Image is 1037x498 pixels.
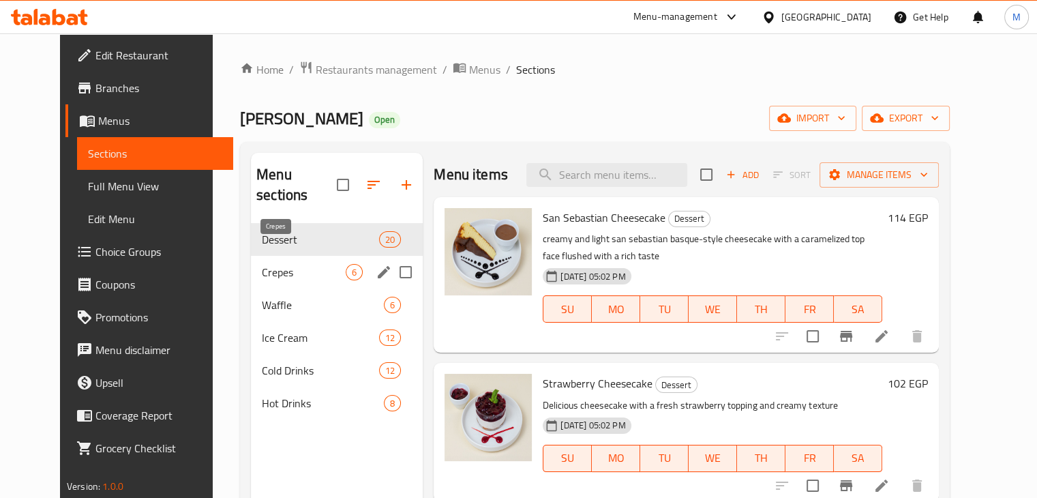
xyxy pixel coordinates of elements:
[737,445,785,472] button: TH
[262,329,379,346] span: Ice Cream
[592,445,640,472] button: MO
[88,178,222,194] span: Full Menu View
[65,334,233,366] a: Menu disclaimer
[781,10,871,25] div: [GEOGRAPHIC_DATA]
[785,445,834,472] button: FR
[77,170,233,203] a: Full Menu View
[65,268,233,301] a: Coupons
[453,61,500,78] a: Menus
[65,301,233,334] a: Promotions
[251,289,423,321] div: Waffle6
[95,440,222,456] span: Grocery Checklist
[251,218,423,425] nav: Menu sections
[543,445,592,472] button: SU
[88,211,222,227] span: Edit Menu
[65,432,233,465] a: Grocery Checklist
[77,203,233,235] a: Edit Menu
[95,276,222,293] span: Coupons
[65,366,233,399] a: Upsell
[88,145,222,162] span: Sections
[764,164,820,186] span: Select section first
[469,61,500,78] span: Menus
[862,106,950,131] button: export
[543,373,652,394] span: Strawberry Cheesecake
[549,299,586,319] span: SU
[646,299,683,319] span: TU
[262,395,384,411] div: Hot Drinks
[791,299,828,319] span: FR
[369,112,400,128] div: Open
[262,264,346,280] span: Crepes
[316,61,437,78] span: Restaurants management
[379,362,401,379] div: items
[385,299,400,312] span: 6
[694,299,732,319] span: WE
[597,299,635,319] span: MO
[251,387,423,420] div: Hot Drinks8
[442,61,447,78] li: /
[65,39,233,72] a: Edit Restaurant
[692,160,721,189] span: Select section
[251,321,423,354] div: Ice Cream12
[357,169,390,201] span: Sort sections
[65,399,233,432] a: Coverage Report
[640,445,689,472] button: TU
[780,110,845,127] span: import
[769,106,856,131] button: import
[640,295,689,323] button: TU
[380,364,400,377] span: 12
[742,299,780,319] span: TH
[102,478,123,495] span: 1.0.0
[67,478,100,495] span: Version:
[785,295,834,323] button: FR
[390,169,423,201] button: Add section
[555,419,631,432] span: [DATE] 05:02 PM
[516,61,555,78] span: Sections
[379,231,401,248] div: items
[262,231,379,248] div: Dessert
[543,207,665,228] span: San Sebastian Cheesecake
[597,448,635,468] span: MO
[791,448,828,468] span: FR
[289,61,294,78] li: /
[95,407,222,424] span: Coverage Report
[873,478,890,494] a: Edit menu item
[633,9,717,25] div: Menu-management
[95,80,222,96] span: Branches
[506,61,511,78] li: /
[694,448,732,468] span: WE
[888,208,928,227] h6: 114 EGP
[445,208,532,295] img: San Sebastian Cheesecake
[384,297,401,313] div: items
[380,332,400,345] span: 12
[888,374,928,393] h6: 102 EGP
[329,171,357,199] span: Select all sections
[77,137,233,170] a: Sections
[721,164,764,186] span: Add item
[901,320,933,353] button: delete
[65,104,233,137] a: Menus
[65,235,233,268] a: Choice Groups
[724,167,761,183] span: Add
[742,448,780,468] span: TH
[689,445,737,472] button: WE
[830,320,862,353] button: Branch-specific-item
[646,448,683,468] span: TU
[543,397,882,414] p: Delicious cheesecake with a fresh strawberry topping and creamy texture
[839,299,877,319] span: SA
[95,244,222,260] span: Choice Groups
[669,211,710,226] span: Dessert
[820,162,939,188] button: Manage items
[543,231,882,265] p: creamy and light san sebastian basque-style cheesecake with a caramelized top face flushed with a...
[380,233,400,246] span: 20
[240,103,363,134] span: [PERSON_NAME]
[384,395,401,411] div: items
[445,374,532,461] img: Strawberry Cheesecake
[262,362,379,379] span: Cold Drinks
[251,256,423,289] div: Crepes6edit
[543,295,592,323] button: SU
[555,270,631,283] span: [DATE] 05:02 PM
[346,266,362,279] span: 6
[95,47,222,63] span: Edit Restaurant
